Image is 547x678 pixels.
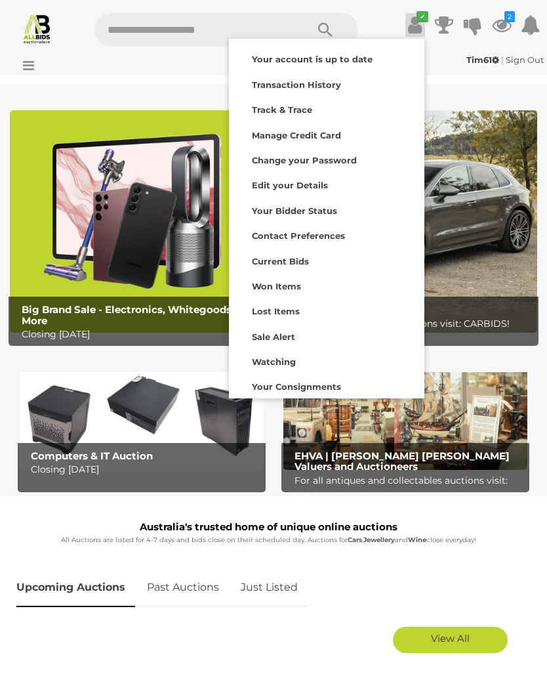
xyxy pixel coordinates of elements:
i: 2 [504,11,515,22]
a: Your Consignments [229,373,424,398]
a: ✔ [405,13,425,37]
a: Change your Password [229,146,424,171]
a: Transaction History [229,71,424,96]
a: Lost Items [229,297,424,322]
a: Won Items [229,272,424,297]
strong: Tim61 [466,54,499,65]
strong: Change your Password [252,155,357,165]
a: Sign Out [506,54,544,65]
strong: Manage Credit Card [252,130,341,140]
strong: Current Bids [252,256,309,266]
a: Contact Preferences [229,222,424,247]
strong: Your Consignments [252,381,341,392]
strong: Lost Items [252,306,300,316]
button: Search [293,13,358,46]
a: Your account is up to date [229,45,424,70]
a: Edit your Details [229,171,424,196]
strong: Your account is up to date [252,54,373,64]
strong: Watching [252,356,296,367]
strong: Contact Preferences [252,230,345,241]
strong: Won Items [252,281,301,291]
i: ✔ [416,11,428,22]
a: Manage Credit Card [229,121,424,146]
a: Track & Trace [229,96,424,121]
a: Your Bidder Status [229,197,424,222]
a: Watching [229,348,424,373]
a: Current Bids [229,247,424,272]
strong: Transaction History [252,79,341,90]
strong: Sale Alert [252,331,295,342]
a: Sale Alert [229,323,424,348]
strong: Track & Trace [252,104,312,115]
strong: Your Bidder Status [252,205,337,216]
a: Tim61 [466,54,501,65]
strong: Edit your Details [252,180,328,190]
span: | [501,54,504,65]
a: 2 [492,13,512,37]
img: Allbids.com.au [22,13,52,44]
